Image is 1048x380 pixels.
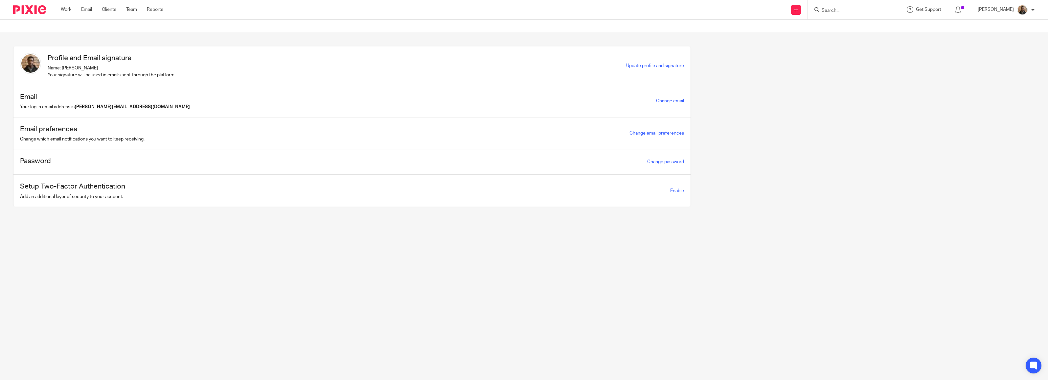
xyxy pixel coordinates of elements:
[48,53,175,63] h1: Profile and Email signature
[75,105,190,109] b: [PERSON_NAME][EMAIL_ADDRESS][DOMAIN_NAME]
[147,6,163,13] a: Reports
[20,181,125,191] h1: Setup Two-Factor Authentication
[626,63,684,68] a: Update profile and signature
[102,6,116,13] a: Clients
[20,104,190,110] p: Your log in email address is
[656,99,684,103] a: Change email
[13,5,46,14] img: Pixie
[20,136,145,142] p: Change which email notifications you want to keep receiving.
[670,189,684,193] span: Enable
[48,65,175,78] p: Name: [PERSON_NAME] Your signature will be used in emails sent through the platform.
[20,156,51,166] h1: Password
[978,6,1014,13] p: [PERSON_NAME]
[821,8,880,14] input: Search
[647,160,684,164] a: Change password
[20,193,125,200] p: Add an additional layer of security to your account.
[1017,5,1028,15] img: WhatsApp%20Image%202025-04-23%20.jpg
[20,92,190,102] h1: Email
[916,7,941,12] span: Get Support
[126,6,137,13] a: Team
[61,6,71,13] a: Work
[20,53,41,74] img: WhatsApp%20Image%202025-04-23%20.jpg
[629,131,684,136] a: Change email preferences
[20,124,145,134] h1: Email preferences
[81,6,92,13] a: Email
